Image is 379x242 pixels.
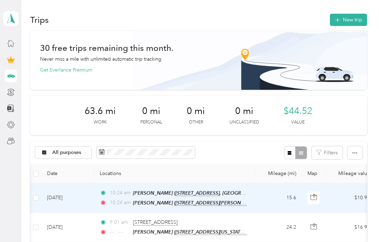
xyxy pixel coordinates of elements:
span: 0 mi [142,106,160,117]
td: [DATE] [41,213,94,242]
th: Map [302,164,326,183]
th: Mileage value [326,164,375,183]
span: [PERSON_NAME] [133,200,285,206]
span: [PERSON_NAME] [133,229,295,235]
span: $44.52 [284,106,312,117]
img: Banner [132,31,367,90]
iframe: Everlance-gr Chat Button Frame [340,203,379,242]
th: Mileage (mi) [255,164,302,183]
button: Filters [312,146,343,159]
span: 9:01 am [110,219,130,226]
p: Personal [140,119,162,126]
p: Value [291,119,305,126]
span: 63.6 mi [85,106,116,117]
span: All purposes [52,150,81,155]
button: New trip [330,14,367,26]
button: Get Everlance Premium [40,66,92,74]
td: $10.92 [326,183,375,213]
td: [DATE] [41,183,94,213]
h1: Trips [30,16,49,23]
td: 15.6 [255,183,302,213]
th: Date [41,164,94,183]
p: Work [94,119,107,126]
h1: 30 free trips remaining this month. [40,44,173,52]
td: $16.94 [326,213,375,242]
p: Other [189,119,203,126]
span: 10:24 am [110,189,130,197]
span: 10:24 am [110,199,130,207]
span: 0 mi [187,106,205,117]
p: Never miss a mile with unlimited automatic trip tracking [40,55,161,63]
span: 0 mi [235,106,253,117]
span: - - : - - [110,228,130,236]
p: Unclassified [230,119,259,126]
td: 24.2 [255,213,302,242]
th: Locations [94,164,255,183]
